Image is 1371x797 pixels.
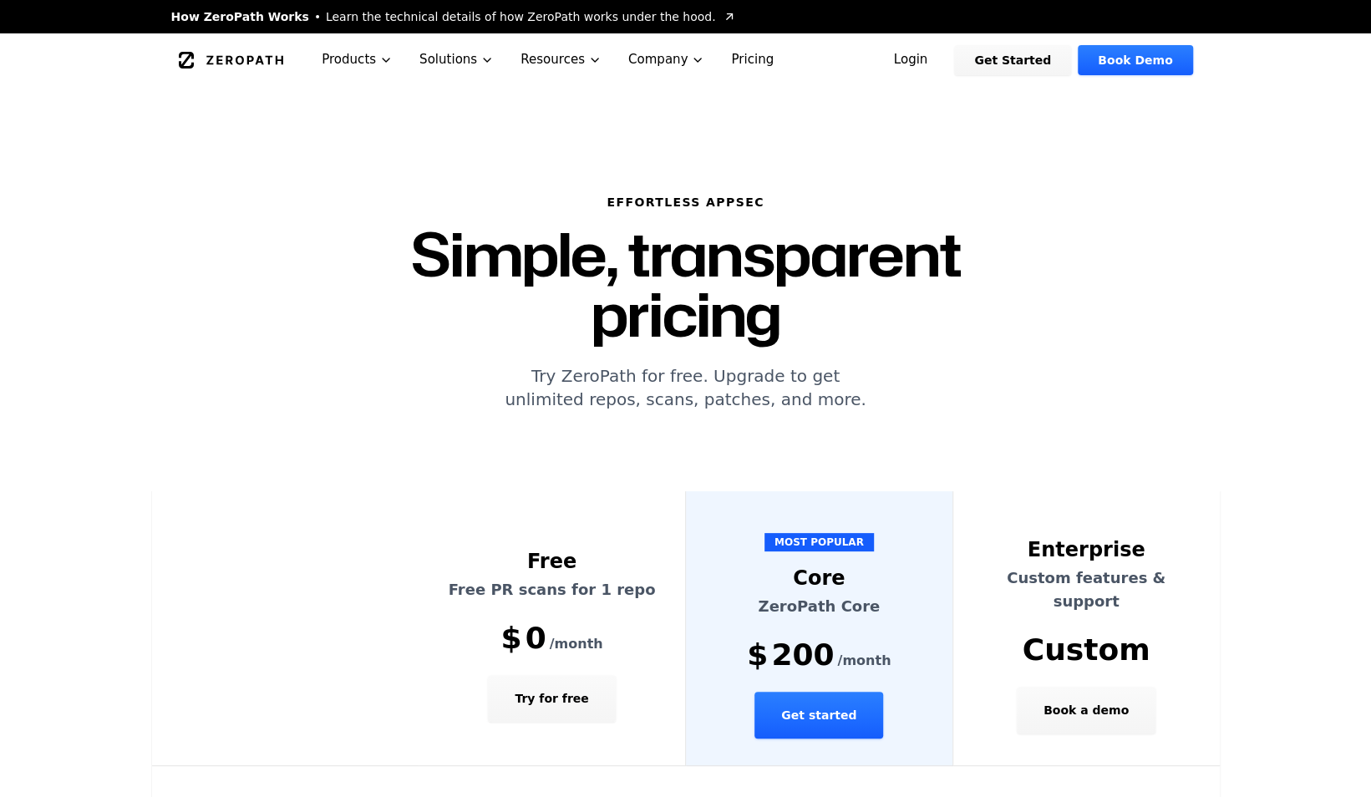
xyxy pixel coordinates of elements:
[706,565,932,591] div: Core
[973,566,1200,613] p: Custom features & support
[488,675,615,722] button: Try for free
[500,622,521,655] span: $
[326,8,716,25] span: Learn the technical details of how ZeroPath works under the hood.
[312,364,1060,411] p: Try ZeroPath for free. Upgrade to get unlimited repos, scans, patches, and more.
[706,595,932,618] p: ZeroPath Core
[439,578,665,602] p: Free PR scans for 1 repo
[312,194,1060,211] h6: Effortless AppSec
[1017,687,1155,734] button: Book a demo
[550,634,603,654] span: /month
[406,33,507,86] button: Solutions
[151,33,1221,86] nav: Global
[171,8,736,25] a: How ZeroPath WorksLearn the technical details of how ZeroPath works under the hood.
[171,8,309,25] span: How ZeroPath Works
[874,45,948,75] a: Login
[747,638,768,672] span: $
[718,33,787,86] a: Pricing
[439,548,665,575] div: Free
[764,533,874,551] span: MOST POPULAR
[973,536,1200,563] div: Enterprise
[308,33,406,86] button: Products
[954,45,1071,75] a: Get Started
[507,33,615,86] button: Resources
[754,692,883,739] button: Get started
[1023,633,1150,667] span: Custom
[615,33,719,86] button: Company
[837,651,891,671] span: /month
[1078,45,1192,75] a: Book Demo
[771,638,834,672] span: 200
[312,224,1060,344] h1: Simple, transparent pricing
[526,622,546,655] span: 0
